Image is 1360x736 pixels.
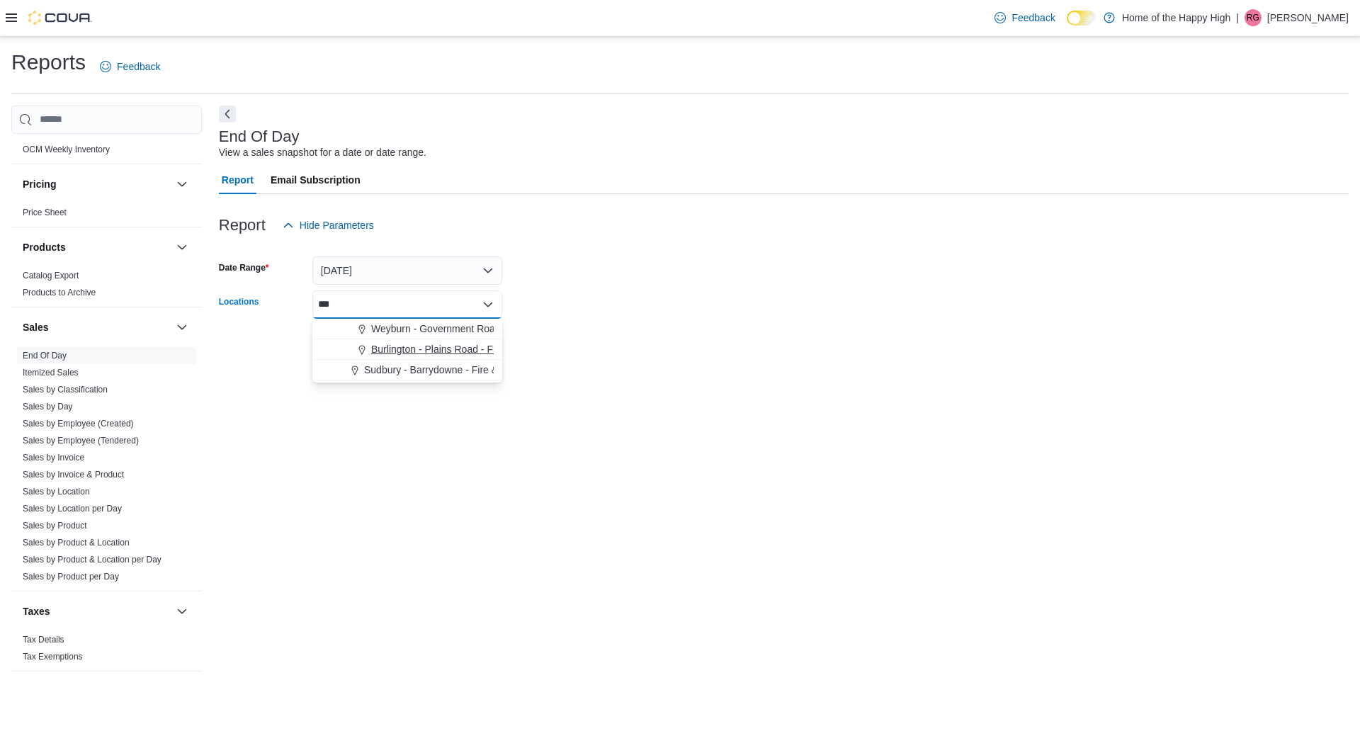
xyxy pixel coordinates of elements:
a: Sales by Day [23,402,73,412]
span: Sales by Location per Day [23,503,122,514]
p: Home of the Happy High [1122,9,1230,26]
a: Sales by Location per Day [23,504,122,514]
button: Pricing [23,177,171,191]
span: Tax Details [23,634,64,645]
span: Sales by Product [23,520,87,531]
a: Products to Archive [23,288,96,298]
span: Itemized Sales [23,367,79,378]
span: Sales by Employee (Tendered) [23,435,139,446]
a: Sales by Classification [23,385,108,395]
a: Feedback [989,4,1060,32]
button: Hide Parameters [277,211,380,239]
h3: Pricing [23,177,56,191]
button: Burlington - Plains Road - Friendly Stranger [312,339,502,360]
h3: Report [219,217,266,234]
a: Catalog Export [23,271,79,281]
button: Taxes [23,604,171,618]
a: Sales by Employee (Created) [23,419,134,429]
span: Sales by Classification [23,384,108,395]
span: Hide Parameters [300,218,374,232]
div: OCM [11,141,202,164]
button: Sudbury - Barrydowne - Fire & Flower [312,360,502,380]
button: Sales [174,319,191,336]
div: View a sales snapshot for a date or date range. [219,145,426,160]
input: Dark Mode [1067,11,1096,26]
a: OCM Weekly Inventory [23,145,110,154]
button: Weyburn - Government Road - Fire & Flower [312,319,502,339]
a: Sales by Location [23,487,90,497]
span: Tax Exemptions [23,651,83,662]
span: OCM Weekly Inventory [23,144,110,155]
span: Products to Archive [23,287,96,298]
a: Feedback [94,52,166,81]
span: Sales by Product & Location [23,537,130,548]
a: Sales by Product per Day [23,572,119,582]
a: Sales by Invoice & Product [23,470,124,480]
span: RG [1247,9,1259,26]
span: Sales by Location [23,486,90,497]
span: Feedback [117,60,160,74]
h3: Products [23,240,66,254]
a: Sales by Employee (Tendered) [23,436,139,446]
img: Cova [28,11,92,25]
span: Sales by Product & Location per Day [23,554,161,565]
a: Price Sheet [23,208,67,217]
span: Sales by Day [23,401,73,412]
div: Taxes [11,631,202,671]
span: Email Subscription [271,166,361,194]
span: End Of Day [23,350,67,361]
span: Catalog Export [23,270,79,281]
label: Locations [219,296,259,307]
span: Sudbury - Barrydowne - Fire & Flower [364,363,531,377]
div: Products [11,267,202,307]
h3: Taxes [23,604,50,618]
span: Burlington - Plains Road - Friendly Stranger [371,342,563,356]
span: Weyburn - Government Road - Fire & Flower [371,322,568,336]
a: Sales by Product & Location [23,538,130,548]
a: Sales by Product & Location per Day [23,555,161,565]
label: Date Range [219,262,269,273]
h3: End Of Day [219,128,300,145]
span: Sales by Employee (Created) [23,418,134,429]
a: Sales by Product [23,521,87,531]
button: Products [23,240,171,254]
a: Itemized Sales [23,368,79,378]
button: Next [219,106,236,123]
h3: Sales [23,320,49,334]
span: Sales by Product per Day [23,571,119,582]
span: Price Sheet [23,207,67,218]
div: Riley Groulx [1245,9,1262,26]
h1: Reports [11,48,86,77]
p: [PERSON_NAME] [1267,9,1349,26]
button: Sales [23,320,171,334]
button: Taxes [174,603,191,620]
button: Products [174,239,191,256]
button: [DATE] [312,256,502,285]
div: Choose from the following options [312,319,502,380]
p: | [1236,9,1239,26]
div: Pricing [11,204,202,227]
a: Tax Details [23,635,64,645]
span: Report [222,166,254,194]
button: Close list of options [482,299,494,310]
span: Sales by Invoice [23,452,84,463]
span: Sales by Invoice & Product [23,469,124,480]
button: Pricing [174,176,191,193]
a: Tax Exemptions [23,652,83,662]
span: Feedback [1011,11,1055,25]
a: Sales by Invoice [23,453,84,463]
div: Sales [11,347,202,591]
a: End Of Day [23,351,67,361]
